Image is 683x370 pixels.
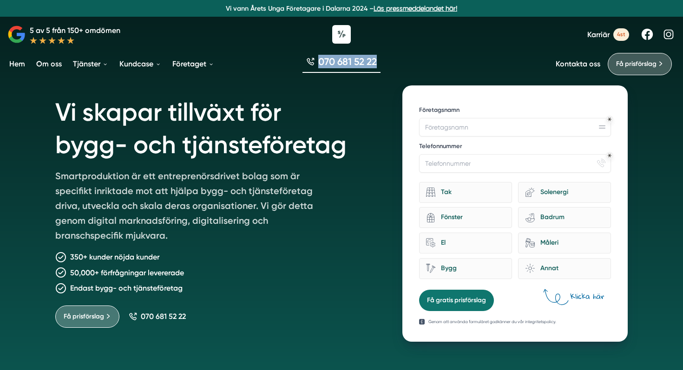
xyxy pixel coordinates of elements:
a: 070 681 52 22 [129,312,186,321]
p: Genom att använda formuläret godkänner du vår integritetspolicy. [428,318,556,325]
a: Karriär 4st [587,28,629,41]
input: Företagsnamn [419,118,611,136]
a: 070 681 52 22 [302,55,381,73]
a: Få prisförslag [55,305,119,328]
input: Telefonnummer [419,154,611,173]
p: 350+ kunder nöjda kunder [70,251,159,263]
a: Kontakta oss [556,59,600,68]
span: Få prisförslag [64,312,104,322]
a: Tjänster [71,52,110,76]
a: Kundcase [118,52,163,76]
label: Telefonnummer [419,142,611,152]
a: Hem [7,52,27,76]
a: Läs pressmeddelandet här! [374,5,457,12]
button: Få gratis prisförslag [419,290,494,311]
span: 070 681 52 22 [318,55,377,68]
p: 50,000+ förfrågningar levererade [70,267,184,279]
span: Få prisförslag [616,59,657,69]
a: Om oss [34,52,64,76]
span: 070 681 52 22 [141,312,186,321]
span: Karriär [587,30,610,39]
p: Endast bygg- och tjänsteföretag [70,282,183,294]
div: Obligatoriskt [608,154,611,157]
a: Få prisförslag [608,53,672,75]
a: Företaget [171,52,216,76]
p: Smartproduktion är ett entreprenörsdrivet bolag som är specifikt inriktade mot att hjälpa bygg- o... [55,169,323,247]
p: Vi vann Årets Unga Företagare i Dalarna 2024 – [4,4,679,13]
div: Obligatoriskt [608,117,611,121]
span: 4st [613,28,629,41]
p: 5 av 5 från 150+ omdömen [30,25,120,36]
label: Företagsnamn [419,106,611,116]
h1: Vi skapar tillväxt för bygg- och tjänsteföretag [55,85,380,169]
